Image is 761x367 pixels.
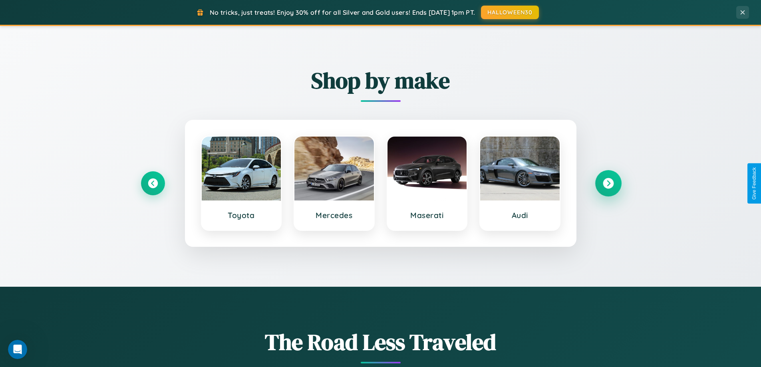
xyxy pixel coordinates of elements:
h3: Mercedes [302,210,366,220]
h3: Audi [488,210,552,220]
button: HALLOWEEN30 [481,6,539,19]
h1: The Road Less Traveled [141,327,620,357]
div: Give Feedback [751,167,757,200]
h3: Maserati [395,210,459,220]
h3: Toyota [210,210,273,220]
h2: Shop by make [141,65,620,96]
span: No tricks, just treats! Enjoy 30% off for all Silver and Gold users! Ends [DATE] 1pm PT. [210,8,475,16]
iframe: Intercom live chat [8,340,27,359]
